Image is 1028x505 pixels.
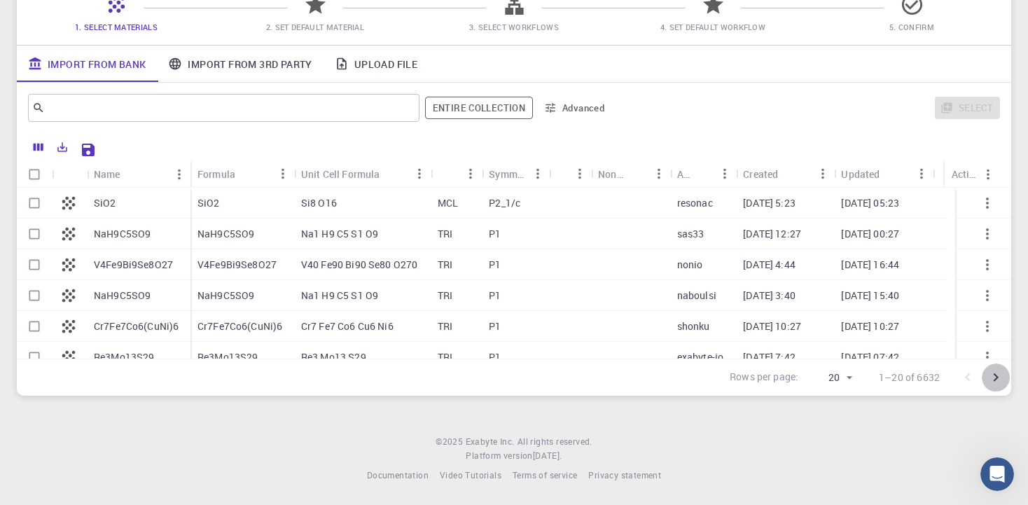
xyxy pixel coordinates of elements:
[197,258,277,272] p: V4Fe9Bi9Se8O27
[945,160,999,188] div: Actions
[301,350,366,364] p: Re3 Mo13 S29
[431,160,482,188] div: Lattice
[539,97,611,119] button: Advanced
[94,227,151,241] p: NaH9C5SO9
[301,319,394,333] p: Cr7 Fe7 Co6 Cu6 Ni6
[880,162,902,185] button: Sort
[197,289,254,303] p: NaH9C5SO9
[367,469,429,480] span: Documentation
[94,319,179,333] p: Cr7Fe7Co6(CuNi)6
[87,160,190,188] div: Name
[812,162,834,185] button: Menu
[440,469,501,480] span: Video Tutorials
[235,162,258,185] button: Sort
[197,196,220,210] p: SiO2
[425,97,533,119] button: Entire collection
[841,289,899,303] p: [DATE] 15:40
[197,319,282,333] p: Cr7Fe7Co6(CuNi)6
[324,46,429,82] a: Upload File
[743,196,796,210] p: [DATE] 5:23
[518,435,592,449] span: All rights reserved.
[272,162,294,185] button: Menu
[440,469,501,483] a: Video Tutorials
[489,350,501,364] p: P1
[466,436,515,447] span: Exabyte Inc.
[438,196,458,210] p: MCL
[190,160,294,188] div: Formula
[425,97,533,119] span: Filter throughout whole library including sets (folders)
[489,160,526,188] div: Symmetry
[74,136,102,164] button: Save Explorer Settings
[588,469,661,480] span: Privacy statement
[120,163,143,186] button: Sort
[438,258,452,272] p: TRI
[691,162,714,185] button: Sort
[489,289,501,303] p: P1
[677,258,703,272] p: nonio
[197,227,254,241] p: NaH9C5SO9
[591,160,669,188] div: Non-periodic
[677,160,692,188] div: Account
[670,160,737,188] div: Account
[489,319,501,333] p: P1
[482,160,548,188] div: Symmetry
[677,196,713,210] p: resonac
[879,371,940,385] p: 1–20 of 6632
[513,469,577,483] a: Terms of service
[301,196,337,210] p: Si8 O16
[714,162,736,185] button: Menu
[549,160,591,188] div: Tags
[743,319,801,333] p: [DATE] 10:27
[841,350,899,364] p: [DATE] 07:42
[367,469,429,483] a: Documentation
[52,160,87,188] div: Icon
[569,162,591,185] button: Menu
[489,196,520,210] p: P2_1/c
[438,350,452,364] p: TRI
[648,162,670,185] button: Menu
[841,160,880,188] div: Updated
[27,136,50,158] button: Columns
[778,162,800,185] button: Sort
[157,46,323,82] a: Import From 3rd Party
[438,289,452,303] p: TRI
[952,160,977,188] div: Actions
[94,350,155,364] p: Re3Mo13S29
[841,227,899,241] p: [DATE] 00:27
[677,289,716,303] p: naboulsi
[380,162,402,185] button: Sort
[730,370,798,386] p: Rows per page:
[743,350,796,364] p: [DATE] 7:42
[301,227,378,241] p: Na1 H9 C5 S1 O9
[466,435,515,449] a: Exabyte Inc.
[408,162,431,185] button: Menu
[94,289,151,303] p: NaH9C5SO9
[736,160,834,188] div: Created
[197,350,258,364] p: Re3Mo13S29
[466,449,532,463] span: Platform version
[625,162,648,185] button: Sort
[556,162,578,185] button: Sort
[841,258,899,272] p: [DATE] 16:44
[438,162,460,185] button: Sort
[527,162,549,185] button: Menu
[266,22,364,32] span: 2. Set Default Material
[834,160,932,188] div: Updated
[677,350,724,364] p: exabyte-io
[533,449,562,463] a: [DATE].
[743,227,801,241] p: [DATE] 12:27
[301,258,417,272] p: V40 Fe90 Bi90 Se80 O270
[489,258,501,272] p: P1
[459,162,482,185] button: Menu
[841,196,899,210] p: [DATE] 05:23
[598,160,625,188] div: Non-periodic
[743,258,796,272] p: [DATE] 4:44
[533,450,562,461] span: [DATE] .
[50,136,74,158] button: Export
[489,227,501,241] p: P1
[743,160,778,188] div: Created
[980,457,1014,491] iframe: Intercom live chat
[28,10,78,22] span: Support
[982,364,1010,392] button: Go to next page
[677,319,710,333] p: shonku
